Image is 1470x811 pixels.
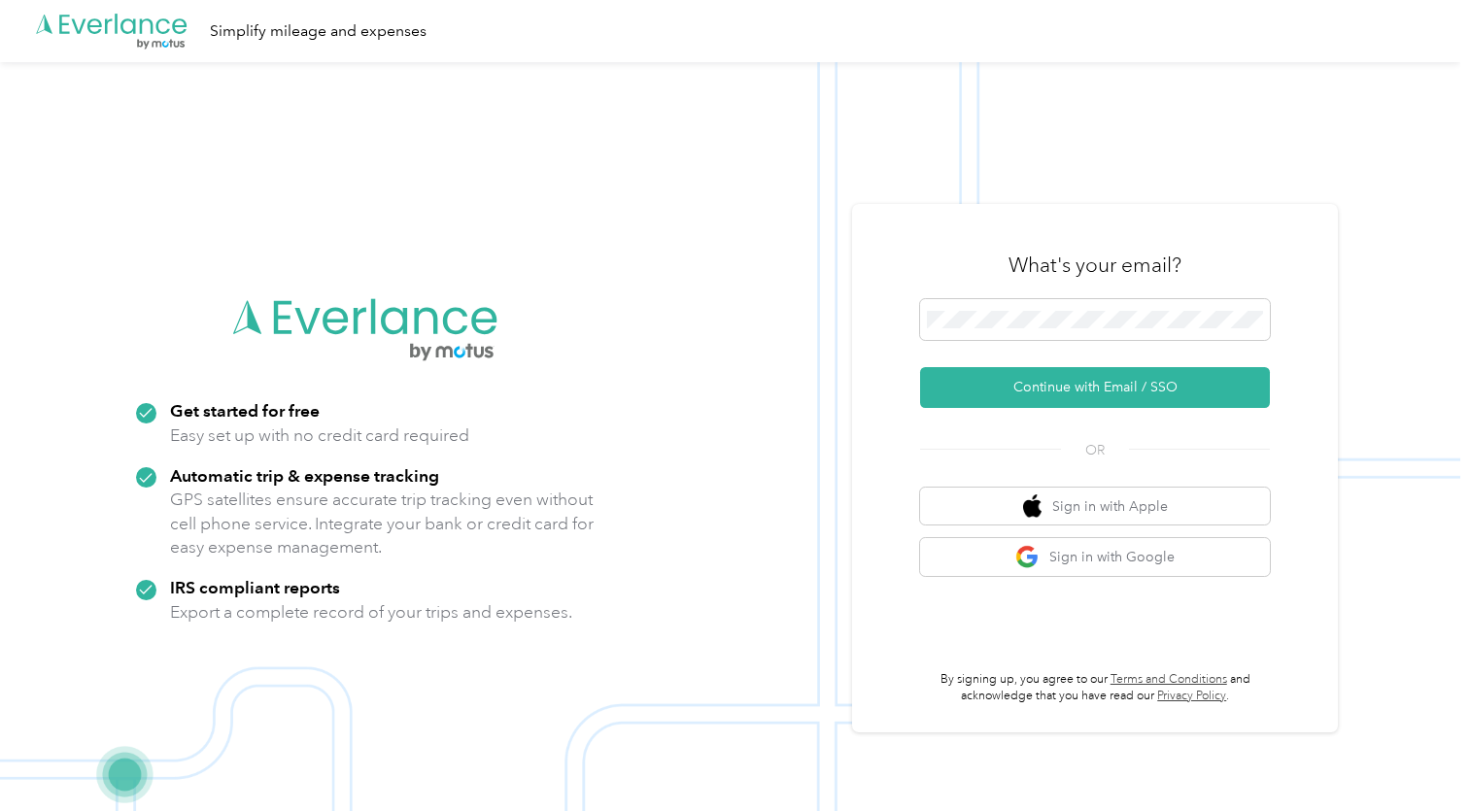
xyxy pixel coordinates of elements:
[1015,545,1040,569] img: google logo
[170,488,595,559] p: GPS satellites ensure accurate trip tracking even without cell phone service. Integrate your bank...
[210,19,427,44] div: Simplify mileage and expenses
[1023,494,1043,519] img: apple logo
[170,600,572,625] p: Export a complete record of your trips and expenses.
[170,400,320,421] strong: Get started for free
[1111,672,1227,687] a: Terms and Conditions
[920,538,1270,576] button: google logoSign in with Google
[1008,252,1181,279] h3: What's your email?
[170,423,469,448] p: Easy set up with no credit card required
[920,671,1270,705] p: By signing up, you agree to our and acknowledge that you have read our .
[1157,689,1226,703] a: Privacy Policy
[920,488,1270,525] button: apple logoSign in with Apple
[170,465,439,486] strong: Automatic trip & expense tracking
[920,367,1270,408] button: Continue with Email / SSO
[1061,440,1129,460] span: OR
[170,577,340,597] strong: IRS compliant reports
